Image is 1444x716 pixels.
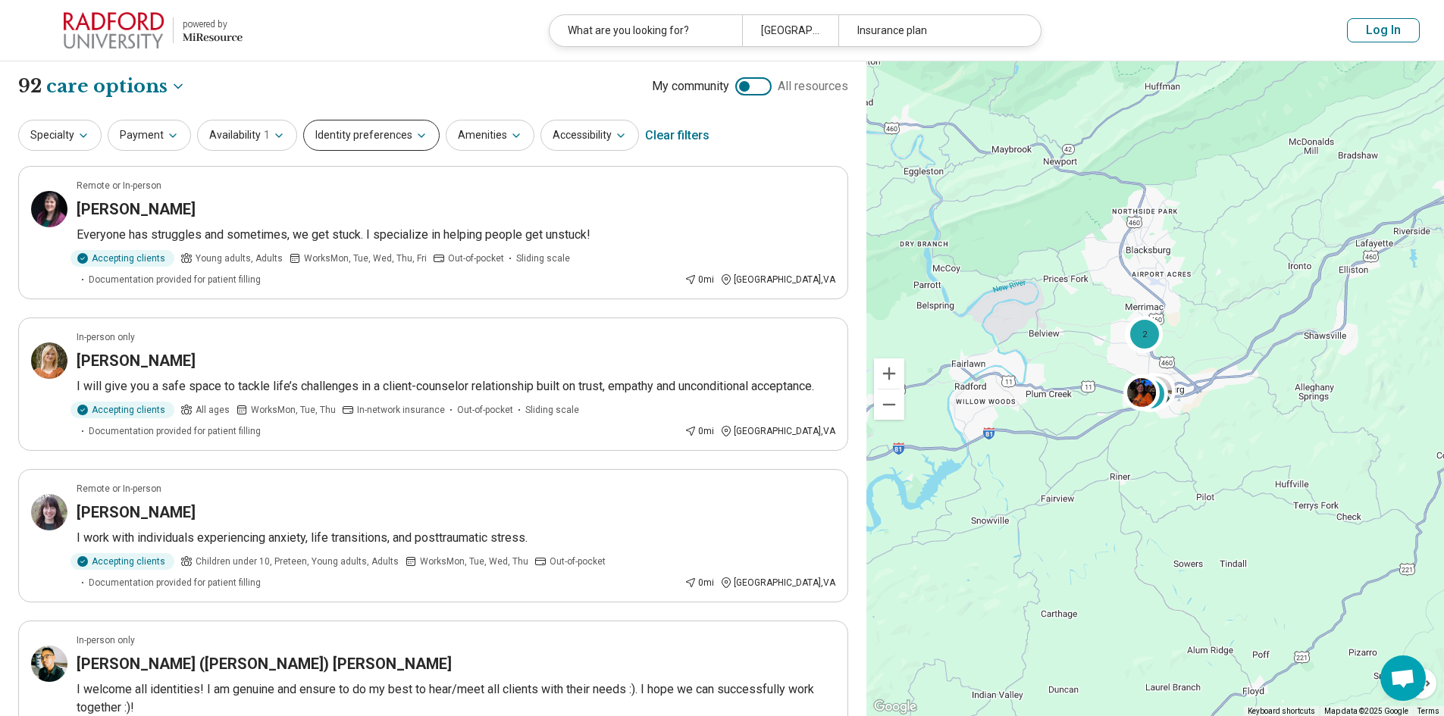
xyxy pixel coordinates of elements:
[446,120,534,151] button: Amenities
[108,120,191,151] button: Payment
[742,15,838,46] div: [GEOGRAPHIC_DATA], [GEOGRAPHIC_DATA]
[196,403,230,417] span: All ages
[46,73,186,99] button: Care options
[77,330,135,344] p: In-person only
[196,252,283,265] span: Young adults, Adults
[18,73,186,99] h1: 92
[77,502,196,523] h3: [PERSON_NAME]
[197,120,297,151] button: Availability1
[46,73,168,99] span: care options
[1417,707,1439,715] a: Terms (opens in new tab)
[720,576,835,589] div: [GEOGRAPHIC_DATA] , VA
[89,273,261,286] span: Documentation provided for patient filling
[457,403,513,417] span: Out-of-pocket
[652,77,729,95] span: My community
[1347,18,1420,42] button: Log In
[77,179,161,192] p: Remote or In-person
[77,482,161,496] p: Remote or In-person
[18,120,102,151] button: Specialty
[1126,315,1163,352] div: 2
[70,402,174,418] div: Accepting clients
[838,15,1031,46] div: Insurance plan
[77,653,452,674] h3: [PERSON_NAME] ([PERSON_NAME]) [PERSON_NAME]
[645,117,709,154] div: Clear filters
[77,633,135,647] p: In-person only
[89,576,261,589] span: Documentation provided for patient filling
[448,252,504,265] span: Out-of-pocket
[720,273,835,286] div: [GEOGRAPHIC_DATA] , VA
[304,252,427,265] span: Works Mon, Tue, Wed, Thu, Fri
[874,389,904,420] button: Zoom out
[77,350,196,371] h3: [PERSON_NAME]
[77,226,835,244] p: Everyone has struggles and sometimes, we get stuck. I specialize in helping people get unstuck!
[264,127,270,143] span: 1
[684,424,714,438] div: 0 mi
[357,403,445,417] span: In-network insurance
[540,120,639,151] button: Accessibility
[24,12,243,48] a: Radford University powered by
[525,403,579,417] span: Sliding scale
[720,424,835,438] div: [GEOGRAPHIC_DATA] , VA
[516,252,570,265] span: Sliding scale
[70,553,174,570] div: Accepting clients
[1380,655,1426,701] div: Open chat
[77,199,196,220] h3: [PERSON_NAME]
[64,12,164,48] img: Radford University
[251,403,336,417] span: Works Mon, Tue, Thu
[778,77,848,95] span: All resources
[684,273,714,286] div: 0 mi
[77,377,835,396] p: I will give you a safe space to tackle life’s challenges in a client-counselor relationship built...
[196,555,399,568] span: Children under 10, Preteen, Young adults, Adults
[550,15,742,46] div: What are you looking for?
[684,576,714,589] div: 0 mi
[89,424,261,438] span: Documentation provided for patient filling
[420,555,528,568] span: Works Mon, Tue, Wed, Thu
[77,529,835,547] p: I work with individuals experiencing anxiety, life transitions, and posttraumatic stress.
[70,250,174,267] div: Accepting clients
[183,17,243,31] div: powered by
[303,120,440,151] button: Identity preferences
[874,358,904,389] button: Zoom in
[1324,707,1408,715] span: Map data ©2025 Google
[550,555,606,568] span: Out-of-pocket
